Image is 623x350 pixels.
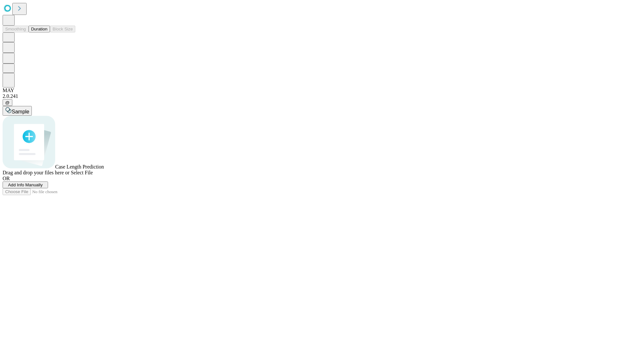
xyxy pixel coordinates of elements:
[8,182,43,187] span: Add Info Manually
[5,100,10,105] span: @
[55,164,104,169] span: Case Length Prediction
[3,93,620,99] div: 2.0.241
[3,181,48,188] button: Add Info Manually
[3,176,10,181] span: OR
[3,170,69,175] span: Drag and drop your files here or
[50,26,75,32] button: Block Size
[3,106,32,116] button: Sample
[29,26,50,32] button: Duration
[3,87,620,93] div: MAY
[3,99,12,106] button: @
[71,170,93,175] span: Select File
[3,26,29,32] button: Smoothing
[12,109,29,114] span: Sample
